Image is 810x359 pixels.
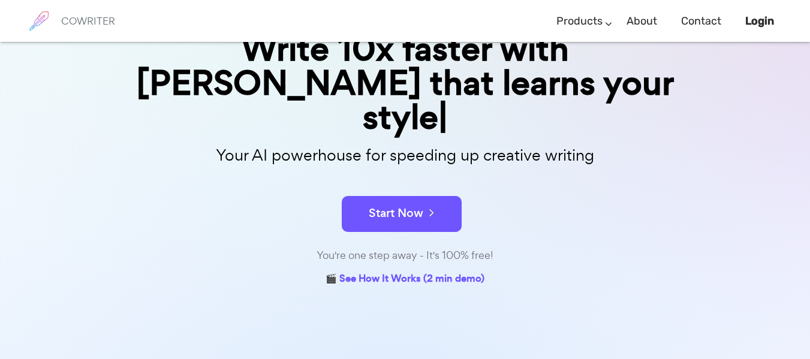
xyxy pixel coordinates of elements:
[681,4,721,39] a: Contact
[106,32,705,135] div: Write 10x faster with [PERSON_NAME] that learns your style
[627,4,657,39] a: About
[24,6,54,36] img: brand logo
[745,14,774,28] b: Login
[61,16,115,26] h6: COWRITER
[106,143,705,168] p: Your AI powerhouse for speeding up creative writing
[745,4,774,39] a: Login
[556,4,603,39] a: Products
[342,196,462,232] button: Start Now
[106,247,705,264] div: You're one step away - It's 100% free!
[326,270,484,289] a: 🎬 See How It Works (2 min demo)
